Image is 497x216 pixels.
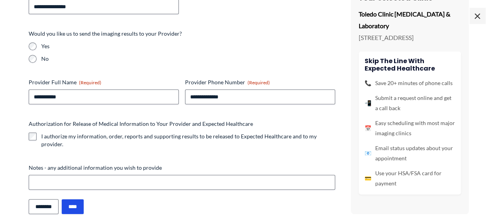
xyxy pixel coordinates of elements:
span: (Required) [79,80,101,85]
li: Use your HSA/FSA card for payment [365,168,455,189]
span: 📞 [365,78,371,88]
label: Provider Phone Number [185,78,335,86]
li: Submit a request online and get a call back [365,93,455,113]
legend: Would you like us to send the imaging results to your Provider? [29,30,182,38]
legend: Authorization for Release of Medical Information to Your Provider and Expected Healthcare [29,120,253,128]
span: 📧 [365,148,371,158]
span: (Required) [248,80,270,85]
span: 💳 [365,173,371,183]
li: Save 20+ minutes of phone calls [365,78,455,88]
label: I authorize my information, order, reports and supporting results to be released to Expected Heal... [41,133,335,148]
label: Yes [41,42,335,50]
span: × [469,8,485,24]
label: Notes - any additional information you wish to provide [29,164,335,172]
span: 📲 [365,98,371,108]
label: Provider Full Name [29,78,179,86]
p: [STREET_ADDRESS] [359,32,461,44]
label: No [41,55,335,63]
p: Toledo Clinic [MEDICAL_DATA] & Laboratory [359,8,461,31]
li: Easy scheduling with most major imaging clinics [365,118,455,138]
li: Email status updates about your appointment [365,143,455,163]
span: 📅 [365,123,371,133]
h4: Skip the line with Expected Healthcare [365,57,455,72]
